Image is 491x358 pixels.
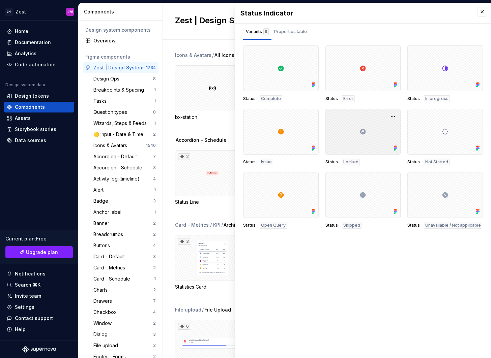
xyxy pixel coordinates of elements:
[93,264,128,271] div: Card - Metrics
[175,150,250,205] div: 2Status Line
[91,129,158,140] a: 🟡 Input - Date & Time2
[91,73,158,84] a: Design Ops8
[93,142,130,149] div: Icons & Avatars
[93,331,110,338] div: Dialog
[85,54,156,60] div: Figma components
[154,98,156,104] div: 1
[93,242,113,249] div: Buttons
[153,332,156,337] div: 3
[4,102,74,112] a: Components
[15,326,26,333] div: Help
[22,346,56,353] svg: Supernova Logo
[91,273,158,284] a: Card - Schedule1
[91,240,158,251] a: Buttons4
[83,35,158,46] a: Overview
[325,223,338,228] span: Status
[15,28,28,35] div: Home
[154,276,156,282] div: 1
[91,196,158,206] a: Badge3
[91,262,158,273] a: Card - Metrics2
[4,268,74,279] button: Notifications
[91,151,158,162] a: Accordion - Default7
[1,4,77,19] button: LHZestJM
[243,159,256,165] span: Status
[175,65,250,121] div: bx-station
[91,185,158,195] a: Alert1
[93,109,130,116] div: Question types
[4,113,74,124] a: Assets
[4,302,74,313] a: Settings
[202,306,204,313] span: /
[93,342,121,349] div: File upload
[343,159,358,165] span: Locked
[425,159,448,165] span: Not Started
[91,340,158,351] a: File upload3
[93,298,115,304] div: Drawers
[93,253,127,260] div: Card - Default
[153,343,156,348] div: 3
[4,37,74,48] a: Documentation
[243,96,256,101] span: Status
[91,140,158,151] a: Icons & Avatars1540
[175,114,250,121] div: bx-station
[5,235,73,242] div: Current plan : Free
[93,198,111,204] div: Badge
[176,137,227,143] span: Accordion - Schedule
[343,223,360,228] span: Skipped
[93,309,119,316] div: Checkbox
[175,235,250,290] div: 3Statistics Card
[243,223,256,228] span: Status
[154,87,156,93] div: 1
[16,8,26,15] div: Zest
[91,85,158,95] a: Breakpoints & Spacing1
[153,176,156,182] div: 4
[154,121,156,126] div: 1
[4,135,74,146] a: Data sources
[91,207,158,218] a: Anchor label1
[325,96,338,101] span: Status
[15,137,46,144] div: Data sources
[5,82,45,88] div: Design system data
[153,321,156,326] div: 2
[153,221,156,226] div: 2
[212,52,214,59] span: /
[175,52,211,59] div: Icons & Avatars
[91,229,158,240] a: Breadcrumbs2
[153,287,156,293] div: 2
[93,75,122,82] div: Design Ops
[15,293,41,299] div: Invite team
[91,307,158,318] a: Checkbox4
[4,124,74,135] a: Storybook stories
[15,126,56,133] div: Storybook stories
[5,246,73,258] button: Upgrade plan
[93,175,142,182] div: Activity log (timeline)
[274,28,307,35] div: Properties table
[93,275,133,282] div: Card - Schedule
[154,209,156,215] div: 1
[93,64,143,71] div: Zest | Design System
[67,9,73,14] div: JM
[153,198,156,204] div: 3
[154,187,156,193] div: 1
[425,223,481,228] span: Unavailable / Not applicable
[178,238,190,245] div: 3
[153,254,156,259] div: 3
[153,76,156,82] div: 8
[263,28,269,35] div: 9
[4,26,74,37] a: Home
[4,313,74,324] button: Contact support
[93,220,112,227] div: Banner
[91,329,158,340] a: Dialog3
[175,15,290,26] h2: Zest | Design System
[15,270,46,277] div: Notifications
[91,218,158,229] a: Banner2
[4,291,74,301] a: Invite team
[93,37,156,44] div: Overview
[221,222,223,228] span: /
[93,120,149,127] div: Wizards, Steps & Feeds
[26,249,58,256] span: Upgrade plan
[84,8,160,15] div: Components
[407,96,420,101] span: Status
[407,223,420,228] span: Status
[153,165,156,170] div: 3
